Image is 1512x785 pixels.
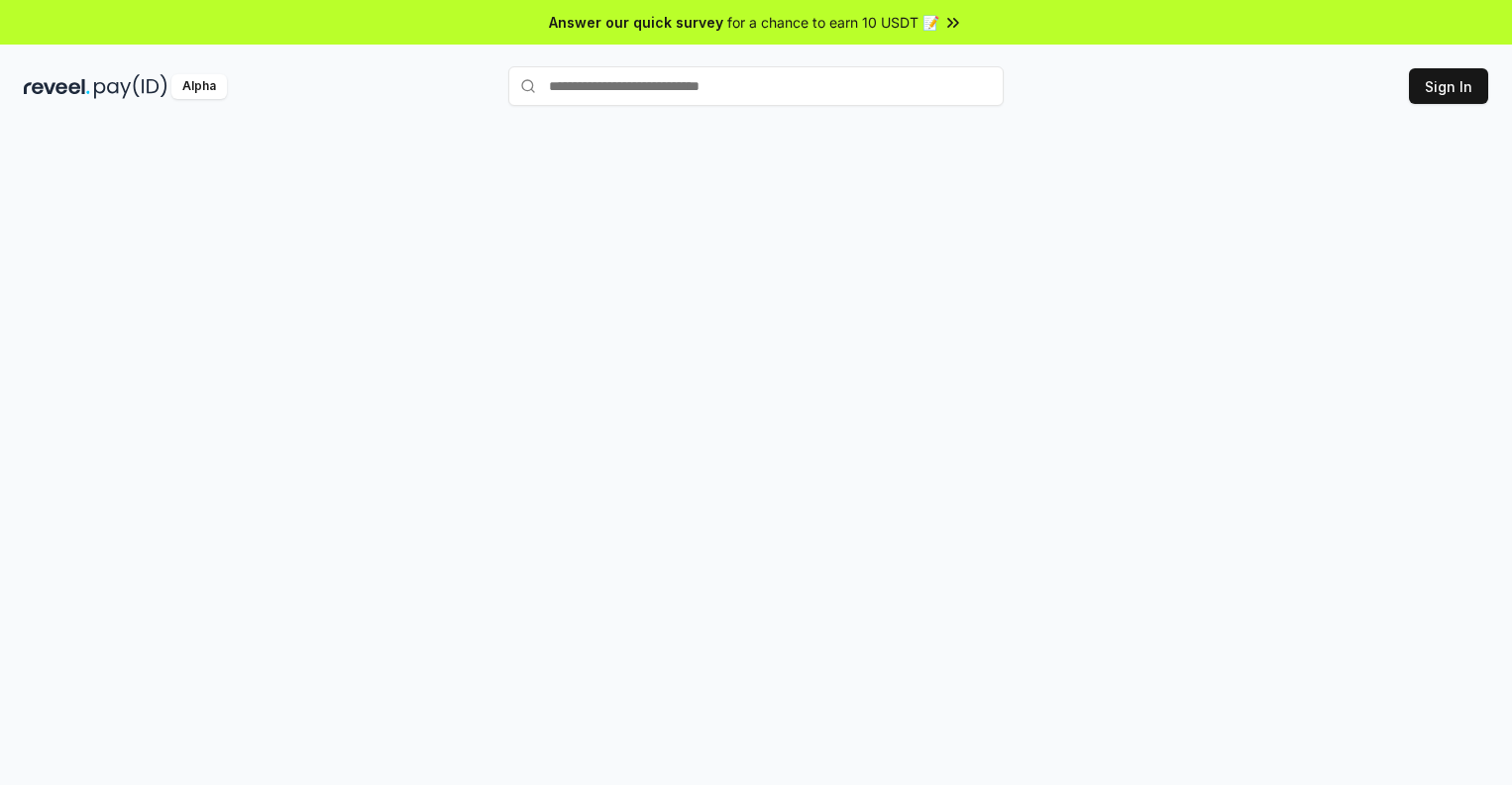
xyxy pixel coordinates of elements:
[1409,68,1488,104] button: Sign In
[171,74,227,99] div: Alpha
[94,74,167,99] img: pay_id
[727,12,939,33] span: for a chance to earn 10 USDT 📝
[549,12,723,33] span: Answer our quick survey
[24,74,90,99] img: reveel_dark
